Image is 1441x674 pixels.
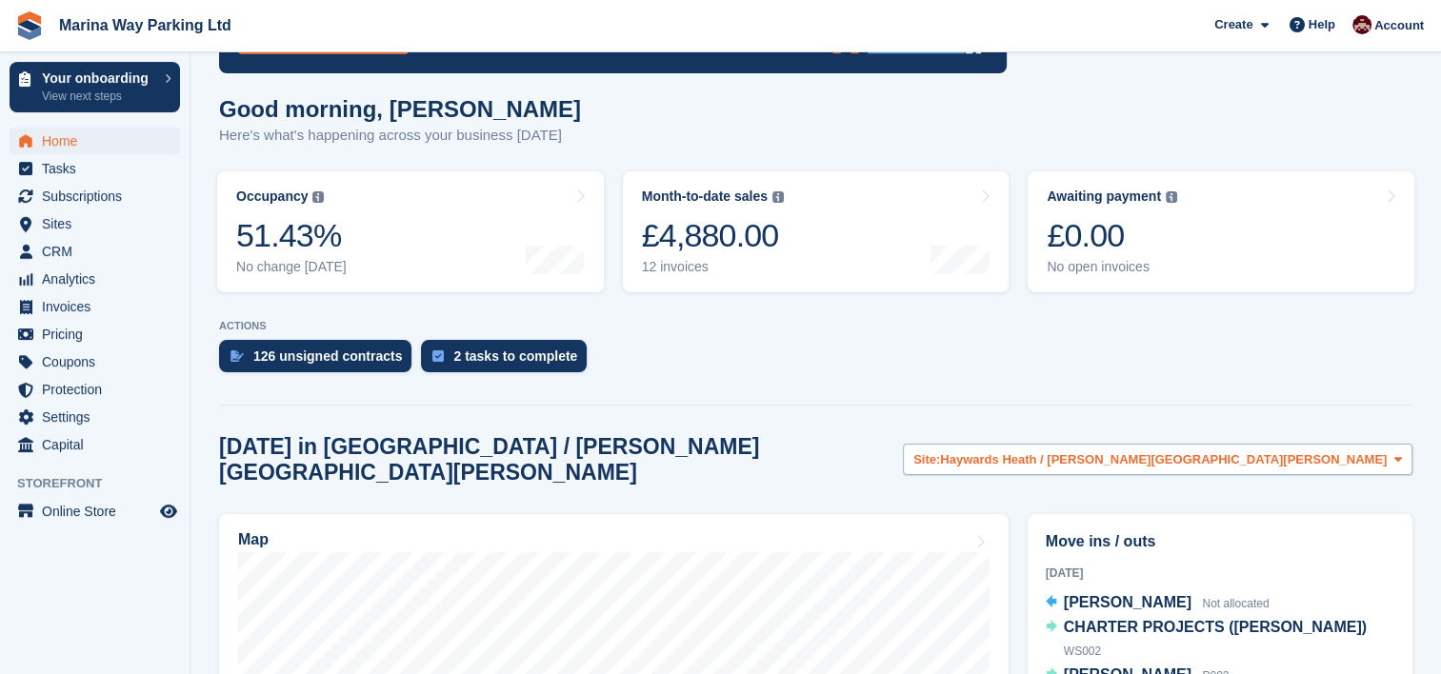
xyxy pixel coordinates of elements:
div: [DATE] [1046,565,1394,582]
a: menu [10,238,180,265]
img: contract_signature_icon-13c848040528278c33f63329250d36e43548de30e8caae1d1a13099fd9432cc5.svg [230,350,244,362]
img: icon-info-grey-7440780725fd019a000dd9b08b2336e03edf1995a4989e88bcd33f0948082b44.svg [312,191,324,203]
span: Sites [42,210,156,237]
div: Occupancy [236,188,308,205]
a: 126 unsigned contracts [219,340,421,382]
span: CHARTER PROJECTS ([PERSON_NAME]) [1064,619,1367,635]
span: [PERSON_NAME] [1064,594,1191,610]
span: Settings [42,404,156,430]
img: stora-icon-8386f47178a22dfd0bd8f6a31ec36ba5ce8667c1dd55bd0f319d3a0aa187defe.svg [15,11,44,40]
span: Not allocated [1202,597,1269,610]
p: Your onboarding [42,71,155,85]
a: Month-to-date sales £4,880.00 12 invoices [623,171,1010,292]
a: menu [10,266,180,292]
span: Create [1214,15,1252,34]
a: menu [10,293,180,320]
span: Online Store [42,498,156,525]
button: Site: Haywards Heath / [PERSON_NAME][GEOGRAPHIC_DATA][PERSON_NAME] [903,444,1412,475]
div: 12 invoices [642,259,784,275]
h1: Good morning, [PERSON_NAME] [219,96,581,122]
div: 126 unsigned contracts [253,348,402,364]
a: menu [10,183,180,209]
span: Protection [42,376,156,403]
span: Help [1309,15,1335,34]
a: menu [10,348,180,375]
p: View next steps [42,88,155,105]
img: task-75834270c22a3079a89374b754ae025e5fb1db73e45f91037f5363f120a921f8.svg [432,350,444,362]
img: icon-info-grey-7440780725fd019a000dd9b08b2336e03edf1995a4989e88bcd33f0948082b44.svg [1166,191,1177,203]
div: £4,880.00 [642,216,784,255]
div: No change [DATE] [236,259,347,275]
img: icon-info-grey-7440780725fd019a000dd9b08b2336e03edf1995a4989e88bcd33f0948082b44.svg [772,191,784,203]
div: Month-to-date sales [642,188,768,205]
a: Awaiting payment £0.00 No open invoices [1028,171,1414,292]
a: menu [10,155,180,182]
div: £0.00 [1047,216,1177,255]
p: Here's what's happening across your business [DATE] [219,125,581,147]
div: No open invoices [1047,259,1177,275]
div: 2 tasks to complete [453,348,577,364]
a: menu [10,498,180,525]
span: Coupons [42,348,156,375]
div: Awaiting payment [1047,188,1161,205]
span: CRM [42,238,156,265]
a: Marina Way Parking Ltd [51,10,239,41]
span: WS002 [1064,644,1101,658]
a: menu [10,321,180,347]
a: Preview store [157,500,180,523]
span: Haywards Heath / [PERSON_NAME][GEOGRAPHIC_DATA][PERSON_NAME] [940,450,1387,469]
a: menu [10,128,180,154]
a: Occupancy 51.43% No change [DATE] [217,171,604,292]
a: Your onboarding View next steps [10,62,180,112]
a: menu [10,376,180,403]
span: Pricing [42,321,156,347]
span: Storefront [17,474,190,493]
h2: Map [238,531,269,548]
span: Home [42,128,156,154]
a: menu [10,210,180,237]
span: Tasks [42,155,156,182]
h2: [DATE] in [GEOGRAPHIC_DATA] / [PERSON_NAME][GEOGRAPHIC_DATA][PERSON_NAME] [219,434,903,486]
a: CHARTER PROJECTS ([PERSON_NAME]) WS002 [1046,616,1394,664]
h2: Move ins / outs [1046,530,1394,553]
div: 51.43% [236,216,347,255]
span: Subscriptions [42,183,156,209]
img: Daniel Finn [1352,15,1371,34]
a: menu [10,431,180,458]
a: [PERSON_NAME] Not allocated [1046,591,1270,616]
a: menu [10,404,180,430]
span: Account [1374,16,1424,35]
span: Invoices [42,293,156,320]
a: 2 tasks to complete [421,340,596,382]
span: Site: [913,450,940,469]
span: Analytics [42,266,156,292]
p: ACTIONS [219,320,1412,332]
span: Capital [42,431,156,458]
